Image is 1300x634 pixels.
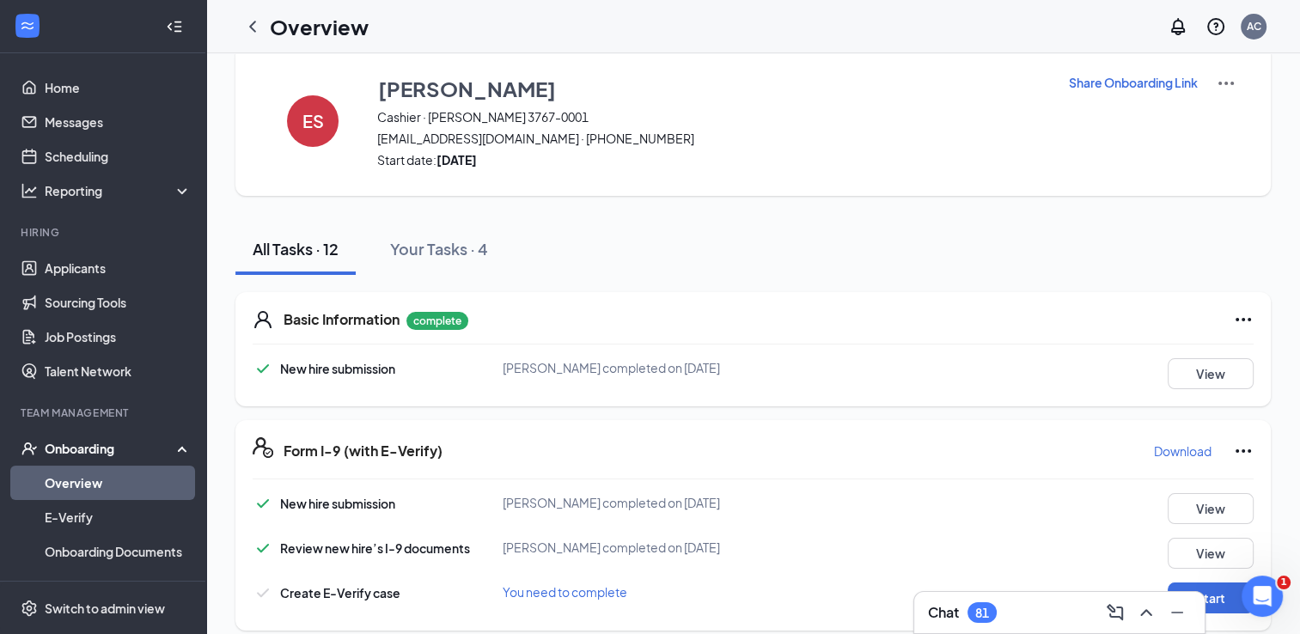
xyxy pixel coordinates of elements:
div: Team Management [21,405,188,420]
a: Onboarding Documents [45,534,192,569]
div: All Tasks · 12 [253,238,339,259]
svg: Analysis [21,182,38,199]
h3: Chat [928,603,959,622]
h5: Form I-9 (with E-Verify) [284,442,442,460]
svg: Minimize [1167,602,1187,623]
a: Sourcing Tools [45,285,192,320]
div: Onboarding [45,440,177,457]
svg: Checkmark [253,493,273,514]
span: Create E-Verify case [280,585,400,600]
button: View [1168,493,1254,524]
a: E-Verify [45,500,192,534]
span: [PERSON_NAME] completed on [DATE] [503,360,720,375]
button: View [1168,358,1254,389]
span: New hire submission [280,361,395,376]
span: [PERSON_NAME] completed on [DATE] [503,540,720,555]
div: 81 [975,606,989,620]
span: [PERSON_NAME] completed on [DATE] [503,495,720,510]
button: [PERSON_NAME] [377,73,1047,104]
strong: [DATE] [436,152,477,168]
a: Applicants [45,251,192,285]
a: Messages [45,105,192,139]
div: Hiring [21,225,188,240]
svg: FormI9EVerifyIcon [253,437,273,458]
svg: ChevronUp [1136,602,1157,623]
span: Review new hire’s I-9 documents [280,540,470,556]
svg: Notifications [1168,16,1188,37]
div: Reporting [45,182,192,199]
p: Download [1154,442,1212,460]
a: Talent Network [45,354,192,388]
svg: ChevronLeft [242,16,263,37]
span: Start date: [377,151,1047,168]
span: Cashier · [PERSON_NAME] 3767-0001 [377,108,1047,125]
svg: QuestionInfo [1205,16,1226,37]
a: Job Postings [45,320,192,354]
svg: WorkstreamLogo [19,17,36,34]
svg: Checkmark [253,538,273,558]
svg: UserCheck [21,440,38,457]
button: View [1168,538,1254,569]
span: 1 [1277,576,1291,589]
a: Overview [45,466,192,500]
svg: Ellipses [1233,309,1254,330]
button: ES [270,73,356,168]
span: [EMAIL_ADDRESS][DOMAIN_NAME] · [PHONE_NUMBER] [377,130,1047,147]
div: AC [1247,19,1261,34]
p: Share Onboarding Link [1069,74,1198,91]
h1: Overview [270,12,369,41]
button: ComposeMessage [1102,599,1129,626]
svg: Checkmark [253,582,273,603]
svg: Ellipses [1233,441,1254,461]
a: Activity log [45,569,192,603]
h3: [PERSON_NAME] [378,74,556,103]
a: Scheduling [45,139,192,174]
h4: ES [302,115,324,127]
svg: Checkmark [253,358,273,379]
iframe: Intercom live chat [1242,576,1283,617]
button: ChevronUp [1132,599,1160,626]
h5: Basic Information [284,310,400,329]
button: Share Onboarding Link [1068,73,1199,92]
button: Start [1168,582,1254,613]
button: Download [1153,437,1212,465]
svg: Collapse [166,18,183,35]
span: New hire submission [280,496,395,511]
svg: ComposeMessage [1105,602,1126,623]
span: You need to complete [503,584,627,600]
div: Your Tasks · 4 [390,238,488,259]
a: Home [45,70,192,105]
svg: Settings [21,600,38,617]
div: Switch to admin view [45,600,165,617]
svg: User [253,309,273,330]
img: More Actions [1216,73,1236,94]
button: Minimize [1163,599,1191,626]
p: complete [406,312,468,330]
